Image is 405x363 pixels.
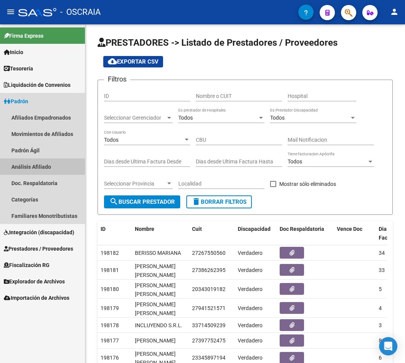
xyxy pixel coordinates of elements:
[98,221,132,246] datatable-header-cell: ID
[189,221,235,246] datatable-header-cell: Cuit
[4,277,65,286] span: Explorador de Archivos
[104,195,180,208] button: Buscar Prestador
[192,353,226,362] div: 23345897194
[379,250,385,256] span: 34
[379,337,385,344] span: 84
[192,226,202,232] span: Cuit
[238,305,263,311] span: Verdadero
[4,294,69,302] span: Importación de Archivos
[279,179,336,189] span: Mostrar sólo eliminados
[334,221,376,246] datatable-header-cell: Vence Doc
[4,48,23,56] span: Inicio
[4,81,70,89] span: Liquidación de Convenios
[192,198,247,205] span: Borrar Filtros
[379,286,382,292] span: 5
[109,198,175,205] span: Buscar Prestador
[192,266,226,275] div: 27386262395
[4,245,73,253] span: Prestadores / Proveedores
[135,300,186,316] div: [PERSON_NAME] [PERSON_NAME]
[101,286,119,292] span: 198180
[108,57,117,66] mat-icon: cloud_download
[238,250,263,256] span: Verdadero
[135,226,154,232] span: Nombre
[288,158,302,165] span: Todos
[238,267,263,273] span: Verdadero
[101,337,119,344] span: 198177
[108,58,158,65] span: Exportar CSV
[235,221,277,246] datatable-header-cell: Discapacidad
[104,74,130,85] h3: Filtros
[98,37,338,48] span: PRESTADORES -> Listado de Prestadores / Proveedores
[101,305,119,311] span: 198179
[379,322,382,328] span: 3
[238,286,263,292] span: Verdadero
[6,7,15,16] mat-icon: menu
[192,321,226,330] div: 33714509239
[4,64,33,73] span: Tesorería
[192,249,226,257] div: 27267550560
[379,355,382,361] span: 6
[192,285,226,294] div: 20343019182
[101,355,119,361] span: 198176
[135,321,186,330] div: INCLUYENDO S.R.L.
[192,304,226,313] div: 27941521571
[104,181,166,187] span: Seleccionar Provincia
[60,4,101,21] span: - OSCRAIA
[109,197,118,206] mat-icon: search
[192,336,226,345] div: 27397752475
[337,226,362,232] span: Vence Doc
[192,197,201,206] mat-icon: delete
[135,249,186,257] div: BERISSO MARIANA
[104,115,166,121] span: Seleccionar Gerenciador
[101,226,106,232] span: ID
[390,7,399,16] mat-icon: person
[238,337,263,344] span: Verdadero
[135,281,186,297] div: [PERSON_NAME] [PERSON_NAME]
[101,267,119,273] span: 198181
[132,221,189,246] datatable-header-cell: Nombre
[135,262,186,278] div: [PERSON_NAME] [PERSON_NAME]
[4,261,50,269] span: Fiscalización RG
[238,226,271,232] span: Discapacidad
[4,228,74,237] span: Integración (discapacidad)
[4,97,28,106] span: Padrón
[238,322,263,328] span: Verdadero
[277,221,334,246] datatable-header-cell: Doc Respaldatoria
[178,115,193,121] span: Todos
[135,336,186,345] div: [PERSON_NAME]
[4,32,43,40] span: Firma Express
[186,195,252,208] button: Borrar Filtros
[379,267,385,273] span: 33
[104,137,118,143] span: Todos
[280,226,324,232] span: Doc Respaldatoria
[103,56,163,67] button: Exportar CSV
[101,322,119,328] span: 198178
[101,250,119,256] span: 198182
[270,115,285,121] span: Todos
[379,337,397,355] div: Open Intercom Messenger
[379,305,382,311] span: 4
[238,355,263,361] span: Verdadero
